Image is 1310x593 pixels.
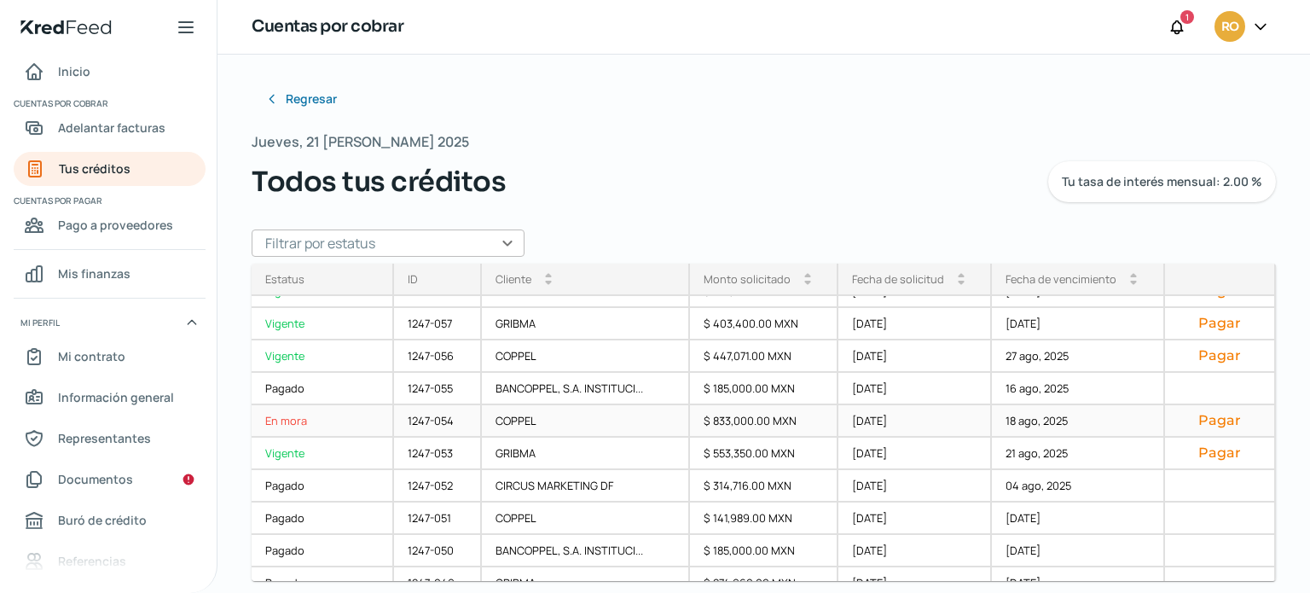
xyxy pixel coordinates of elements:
span: Adelantar facturas [58,117,165,138]
div: Monto solicitado [704,271,791,287]
a: Inicio [14,55,206,89]
div: Fecha de solicitud [852,271,944,287]
div: [DATE] [838,535,992,567]
span: Inicio [58,61,90,82]
div: $ 553,350.00 MXN [690,438,838,470]
a: Representantes [14,421,206,456]
div: $ 314,716.00 MXN [690,470,838,503]
div: $ 185,000.00 MXN [690,535,838,567]
span: Todos tus créditos [252,161,506,202]
div: CIRCUS MARKETING DF [482,470,689,503]
a: Pagado [252,373,394,405]
span: Pago a proveedores [58,214,173,235]
span: Mis finanzas [58,263,130,284]
div: $ 403,400.00 MXN [690,308,838,340]
div: Fecha de vencimiento [1006,271,1116,287]
div: 1247-051 [394,503,482,535]
span: Mi contrato [58,346,125,367]
span: Tu tasa de interés mensual: 2.00 % [1062,176,1262,188]
div: GRIBMA [482,438,689,470]
div: COPPEL [482,340,689,373]
div: 1247-053 [394,438,482,470]
div: 1247-056 [394,340,482,373]
div: Cliente [496,271,531,287]
div: 18 ago, 2025 [992,405,1164,438]
span: Tus créditos [59,158,130,179]
div: [DATE] [838,503,992,535]
a: Pago a proveedores [14,208,206,242]
div: [DATE] [838,438,992,470]
i: arrow_drop_down [804,279,811,286]
span: Mi perfil [20,315,60,330]
span: 1 [1185,9,1189,25]
div: GRIBMA [482,308,689,340]
div: 1247-050 [394,535,482,567]
div: [DATE] [992,535,1164,567]
span: Cuentas por pagar [14,193,203,208]
a: Adelantar facturas [14,111,206,145]
div: Vigente [252,438,394,470]
div: 1247-054 [394,405,482,438]
span: Representantes [58,427,151,449]
button: Pagar [1179,445,1261,462]
div: COPPEL [482,405,689,438]
a: Referencias [14,544,206,578]
span: Buró de crédito [58,509,147,531]
div: ID [408,271,418,287]
a: Pagado [252,503,394,535]
div: 1247-052 [394,470,482,503]
div: 1247-057 [394,308,482,340]
i: arrow_drop_down [958,279,965,286]
div: 27 ago, 2025 [992,340,1164,373]
div: [DATE] [838,470,992,503]
div: $ 447,071.00 MXN [690,340,838,373]
div: $ 185,000.00 MXN [690,373,838,405]
div: $ 833,000.00 MXN [690,405,838,438]
span: Cuentas por cobrar [14,96,203,111]
div: Estatus [265,271,304,287]
div: [DATE] [992,308,1164,340]
h1: Cuentas por cobrar [252,15,403,39]
i: arrow_drop_down [1130,279,1137,286]
i: arrow_drop_down [545,279,552,286]
div: COPPEL [482,503,689,535]
button: Pagar [1179,315,1261,332]
span: Documentos [58,468,133,490]
div: 1247-055 [394,373,482,405]
div: [DATE] [838,308,992,340]
span: RO [1221,17,1238,38]
span: Regresar [286,93,337,105]
a: En mora [252,405,394,438]
div: [DATE] [838,340,992,373]
a: Pagado [252,535,394,567]
a: Mis finanzas [14,257,206,291]
button: Regresar [252,82,351,116]
span: Jueves, 21 [PERSON_NAME] 2025 [252,130,469,154]
a: Mi contrato [14,340,206,374]
button: Pagar [1179,412,1261,429]
div: $ 141,989.00 MXN [690,503,838,535]
div: [DATE] [992,503,1164,535]
a: Buró de crédito [14,503,206,538]
div: 16 ago, 2025 [992,373,1164,405]
button: Pagar [1179,347,1261,364]
a: Vigente [252,308,394,340]
div: [DATE] [838,373,992,405]
a: Pagado [252,470,394,503]
span: Información general [58,387,174,408]
div: BANCOPPEL, S.A. INSTITUCI... [482,373,689,405]
span: Referencias [58,550,126,572]
a: Información general [14,381,206,415]
div: 04 ago, 2025 [992,470,1164,503]
a: Documentos [14,462,206,497]
a: Tus créditos [14,152,206,186]
a: Vigente [252,340,394,373]
div: BANCOPPEL, S.A. INSTITUCI... [482,535,689,567]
